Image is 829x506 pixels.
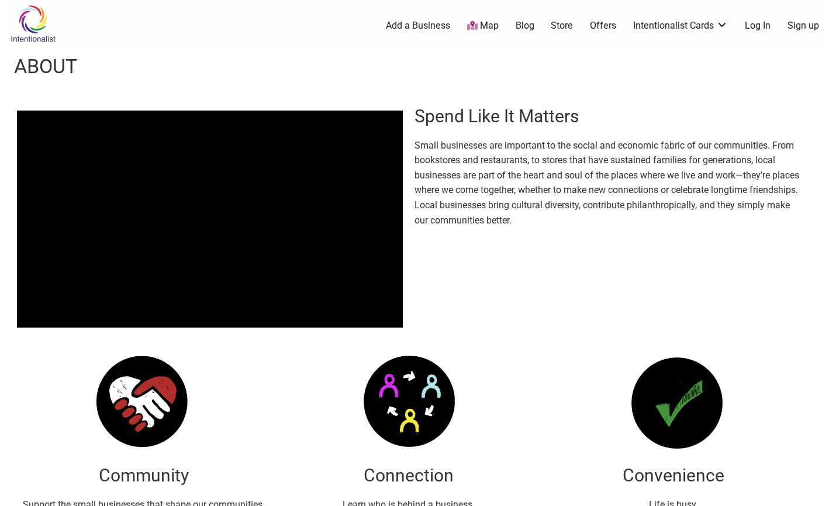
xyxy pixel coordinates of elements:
a: Log In [745,19,771,32]
a: Sign up [787,19,819,32]
p: Small businesses are important to the social and economic fabric of our communities. From booksto... [414,138,800,228]
img: about-image-1.png [621,349,726,454]
a: Store [551,19,573,32]
h2: Community [17,463,270,488]
img: about-image-3.png [91,349,196,454]
h1: About [14,53,77,81]
h2: Spend Like It Matters [414,104,800,129]
a: Blog [516,19,534,32]
a: Add a Business [386,19,450,32]
img: about-image-2.png [356,349,461,454]
h2: Convenience [547,463,800,488]
a: Intentionalist Cards [633,19,728,32]
a: Map [467,19,499,33]
h2: Connection [282,463,535,488]
img: Intentionalist [5,5,61,43]
a: Offers [590,19,616,32]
